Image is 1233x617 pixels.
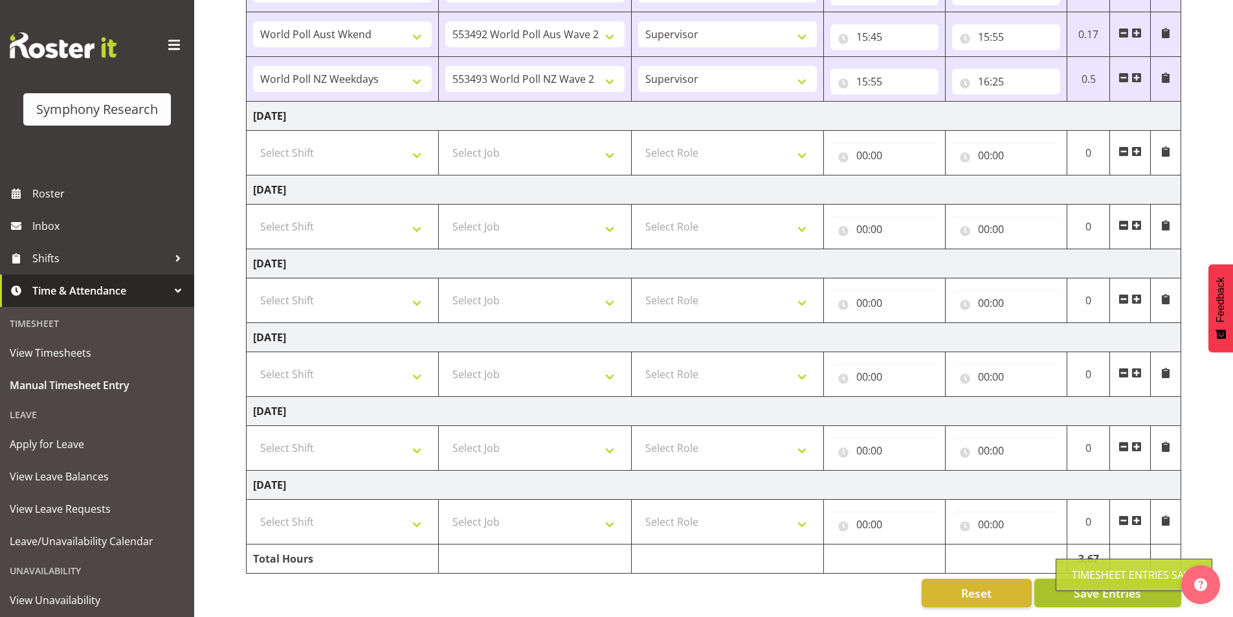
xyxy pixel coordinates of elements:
[32,249,168,268] span: Shifts
[830,216,939,242] input: Click to select...
[10,434,184,454] span: Apply for Leave
[10,499,184,519] span: View Leave Requests
[952,24,1060,50] input: Click to select...
[952,511,1060,537] input: Click to select...
[10,32,117,58] img: Rosterit website logo
[952,142,1060,168] input: Click to select...
[3,493,191,525] a: View Leave Requests
[3,460,191,493] a: View Leave Balances
[830,24,939,50] input: Click to select...
[952,290,1060,316] input: Click to select...
[1067,205,1110,249] td: 0
[247,249,1181,278] td: [DATE]
[10,590,184,610] span: View Unavailability
[10,343,184,363] span: View Timesheets
[3,369,191,401] a: Manual Timesheet Entry
[952,364,1060,390] input: Click to select...
[830,69,939,95] input: Click to select...
[3,310,191,337] div: Timesheet
[1067,278,1110,323] td: 0
[32,281,168,300] span: Time & Attendance
[3,525,191,557] a: Leave/Unavailability Calendar
[952,216,1060,242] input: Click to select...
[1074,585,1141,601] span: Save Entries
[1072,567,1196,583] div: Timesheet Entries Save
[3,557,191,584] div: Unavailability
[1067,426,1110,471] td: 0
[830,290,939,316] input: Click to select...
[830,364,939,390] input: Click to select...
[952,438,1060,464] input: Click to select...
[247,544,439,574] td: Total Hours
[247,397,1181,426] td: [DATE]
[36,100,158,119] div: Symphony Research
[3,337,191,369] a: View Timesheets
[1067,352,1110,397] td: 0
[1208,264,1233,352] button: Feedback - Show survey
[961,585,992,601] span: Reset
[247,175,1181,205] td: [DATE]
[3,584,191,616] a: View Unavailability
[32,216,188,236] span: Inbox
[1215,277,1227,322] span: Feedback
[10,467,184,486] span: View Leave Balances
[922,579,1032,607] button: Reset
[1067,57,1110,102] td: 0.5
[1194,578,1207,591] img: help-xxl-2.png
[830,438,939,464] input: Click to select...
[830,511,939,537] input: Click to select...
[952,69,1060,95] input: Click to select...
[830,142,939,168] input: Click to select...
[247,471,1181,500] td: [DATE]
[10,376,184,395] span: Manual Timesheet Entry
[1067,12,1110,57] td: 0.17
[247,323,1181,352] td: [DATE]
[1067,131,1110,175] td: 0
[247,102,1181,131] td: [DATE]
[10,532,184,551] span: Leave/Unavailability Calendar
[1067,500,1110,544] td: 0
[3,428,191,460] a: Apply for Leave
[32,184,188,203] span: Roster
[1067,544,1110,574] td: 3.67
[3,401,191,428] div: Leave
[1034,579,1181,607] button: Save Entries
